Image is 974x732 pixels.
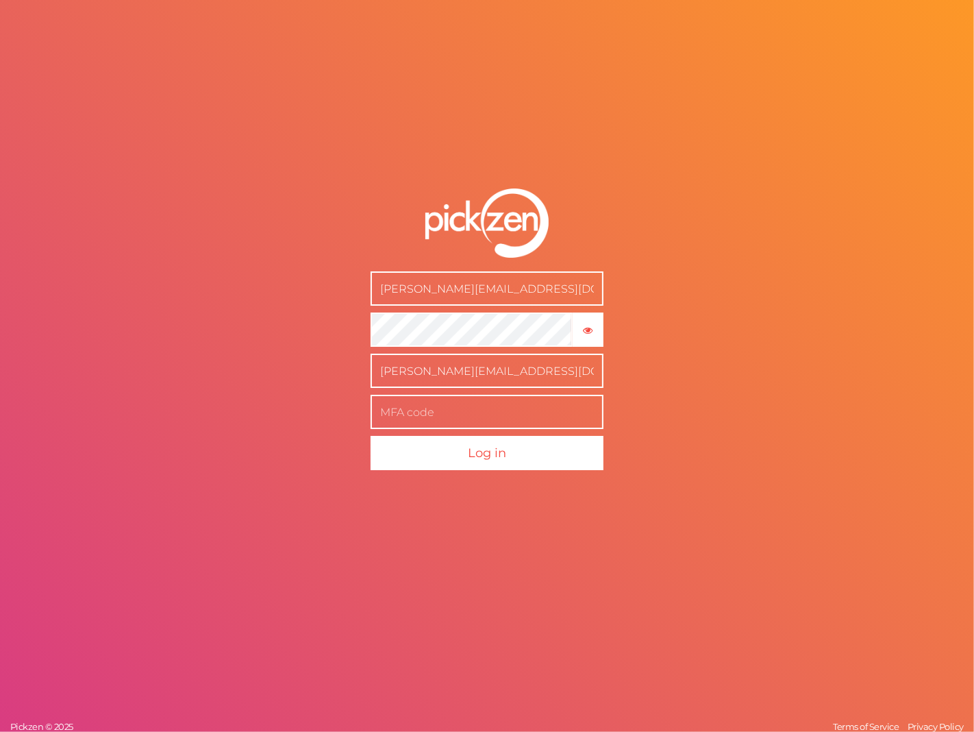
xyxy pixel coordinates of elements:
[834,721,899,732] span: Terms of Service
[371,395,603,430] input: MFA code
[371,437,603,471] button: Log in
[908,721,964,732] span: Privacy Policy
[425,188,549,258] img: pz-logo-white.png
[904,721,967,732] a: Privacy Policy
[468,446,506,461] span: Log in
[371,272,603,306] input: Username
[371,354,603,389] input: Account username
[7,721,77,732] a: Pickzen © 2025
[830,721,903,732] a: Terms of Service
